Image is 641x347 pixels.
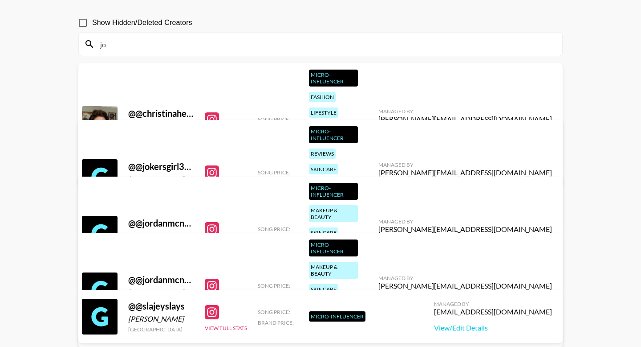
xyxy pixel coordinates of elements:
[128,161,194,172] div: @ @jokersgirl333
[434,323,552,332] a: View/Edit Details
[205,325,247,331] button: View Full Stats
[128,326,194,333] div: [GEOGRAPHIC_DATA]
[378,281,552,290] div: [PERSON_NAME][EMAIL_ADDRESS][DOMAIN_NAME]
[128,231,194,240] div: [PERSON_NAME]
[434,301,552,307] div: Managed By
[258,282,290,289] span: Song Price:
[258,169,290,176] span: Song Price:
[258,116,290,123] span: Song Price:
[309,262,358,279] div: makeup & beauty
[258,309,290,315] span: Song Price:
[309,227,338,238] div: skincare
[309,126,358,143] div: Micro-Influencer
[378,218,552,225] div: Managed By
[309,92,336,102] div: fashion
[128,108,194,119] div: @ @christinahealthyjourney
[378,115,552,124] div: [PERSON_NAME][EMAIL_ADDRESS][DOMAIN_NAME]
[128,314,194,323] div: [PERSON_NAME]
[258,226,290,232] span: Song Price:
[309,240,358,256] div: Micro-Influencer
[309,183,358,200] div: Micro-Influencer
[92,17,192,28] span: Show Hidden/Deleted Creators
[309,70,358,87] div: Micro-Influencer
[128,218,194,229] div: @ @jordanmcnett
[95,37,557,51] input: Search by User Name
[378,161,552,168] div: Managed By
[309,311,365,322] div: Micro-Influencer
[309,107,338,118] div: lifestyle
[434,307,552,316] div: [EMAIL_ADDRESS][DOMAIN_NAME]
[378,108,552,115] div: Managed By
[378,225,552,234] div: [PERSON_NAME][EMAIL_ADDRESS][DOMAIN_NAME]
[309,149,336,159] div: reviews
[309,205,358,222] div: makeup & beauty
[258,319,294,326] span: Brand Price:
[128,274,194,285] div: @ @jordanmcnett2
[309,284,338,294] div: skincare
[378,168,552,177] div: [PERSON_NAME][EMAIL_ADDRESS][DOMAIN_NAME]
[128,175,194,184] div: [PERSON_NAME]
[378,275,552,281] div: Managed By
[128,288,194,297] div: [PERSON_NAME]
[309,164,338,174] div: skincare
[128,301,194,312] div: @ @slajeyslays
